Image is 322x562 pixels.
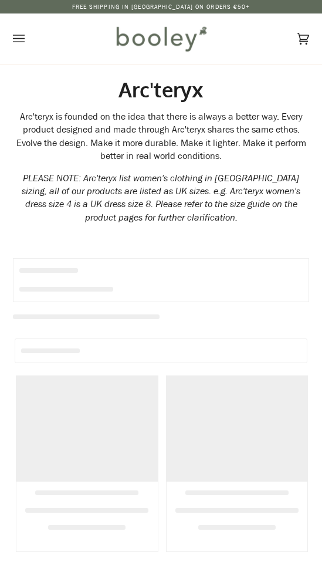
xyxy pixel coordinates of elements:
h1: Arc'teryx [13,77,310,102]
div: Arc'teryx is founded on the idea that there is always a better way. Every product designed and ma... [13,110,310,162]
p: Free Shipping in [GEOGRAPHIC_DATA] on Orders €50+ [72,2,250,12]
em: PLEASE NOTE: Arc'teryx list women's clothing in [GEOGRAPHIC_DATA] sizing, all of our products are... [22,172,300,224]
img: Booley [111,22,211,55]
button: Open menu [13,13,48,64]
